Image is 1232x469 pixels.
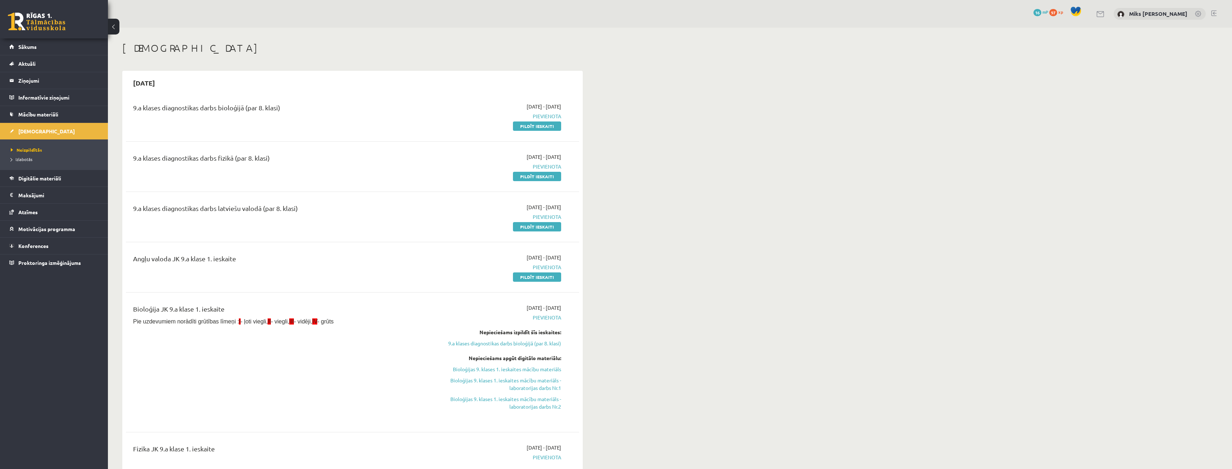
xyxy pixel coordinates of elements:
[18,209,38,215] span: Atzīmes
[18,72,99,89] legend: Ziņojumi
[18,60,36,67] span: Aktuāli
[9,238,99,254] a: Konferences
[1129,10,1187,17] a: Miks [PERSON_NAME]
[9,187,99,203] a: Maksājumi
[1042,9,1048,15] span: mP
[18,128,75,134] span: [DEMOGRAPHIC_DATA]
[426,263,561,271] span: Pievienota
[133,103,415,116] div: 9.a klases diagnostikas darbs bioloģijā (par 8. klasi)
[268,318,271,325] span: II
[133,304,415,317] div: Bioloģija JK 9.a klase 1. ieskaite
[426,328,561,336] div: Nepieciešams izpildīt šīs ieskaites:
[18,259,81,266] span: Proktoringa izmēģinājums
[9,89,99,106] a: Informatīvie ziņojumi
[133,254,415,267] div: Angļu valoda JK 9.a klase 1. ieskaite
[11,156,101,162] a: Izlabotās
[18,243,49,249] span: Konferences
[426,112,561,120] span: Pievienota
[1058,9,1063,15] span: xp
[527,444,561,451] span: [DATE] - [DATE]
[1049,9,1057,16] span: 97
[9,106,99,123] a: Mācību materiāli
[1117,11,1124,18] img: Miks Bubis
[1033,9,1041,16] span: 16
[513,222,561,231] a: Pildīt ieskaiti
[9,170,99,187] a: Digitālie materiāli
[122,42,583,54] h1: [DEMOGRAPHIC_DATA]
[513,272,561,282] a: Pildīt ieskaiti
[18,89,99,106] legend: Informatīvie ziņojumi
[8,13,65,31] a: Rīgas 1. Tālmācības vidusskola
[527,103,561,110] span: [DATE] - [DATE]
[426,213,561,221] span: Pievienota
[133,318,334,325] span: Pie uzdevumiem norādīti grūtības līmeņi : - ļoti viegli, - viegli, - vidēji, - grūts
[426,340,561,347] a: 9.a klases diagnostikas darbs bioloģijā (par 8. klasi)
[9,38,99,55] a: Sākums
[426,163,561,170] span: Pievienota
[126,74,162,91] h2: [DATE]
[18,187,99,203] legend: Maksājumi
[18,43,37,50] span: Sākums
[312,318,317,325] span: IV
[527,203,561,211] span: [DATE] - [DATE]
[513,172,561,181] a: Pildīt ieskaiti
[18,226,75,232] span: Motivācijas programma
[426,314,561,321] span: Pievienota
[426,454,561,461] span: Pievienota
[9,55,99,72] a: Aktuāli
[18,175,61,181] span: Digitālie materiāli
[9,123,99,139] a: [DEMOGRAPHIC_DATA]
[426,395,561,410] a: Bioloģijas 9. klases 1. ieskaites mācību materiāls - laboratorijas darbs Nr.2
[426,365,561,373] a: Bioloģijas 9. klases 1. ieskaites mācību materiāls
[9,72,99,89] a: Ziņojumi
[1033,9,1048,15] a: 16 mP
[426,377,561,392] a: Bioloģijas 9. klases 1. ieskaites mācību materiāls - laboratorijas darbs Nr.1
[527,304,561,312] span: [DATE] - [DATE]
[9,204,99,220] a: Atzīmes
[426,354,561,362] div: Nepieciešams apgūt digitālo materiālu:
[11,156,32,162] span: Izlabotās
[527,254,561,261] span: [DATE] - [DATE]
[239,318,240,325] span: I
[133,153,415,166] div: 9.a klases diagnostikas darbs fizikā (par 8. klasi)
[1049,9,1067,15] a: 97 xp
[289,318,294,325] span: III
[133,203,415,217] div: 9.a klases diagnostikas darbs latviešu valodā (par 8. klasi)
[11,147,101,153] a: Neizpildītās
[9,221,99,237] a: Motivācijas programma
[18,111,58,118] span: Mācību materiāli
[9,254,99,271] a: Proktoringa izmēģinājums
[133,444,415,457] div: Fizika JK 9.a klase 1. ieskaite
[513,121,561,131] a: Pildīt ieskaiti
[527,153,561,161] span: [DATE] - [DATE]
[11,147,42,153] span: Neizpildītās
